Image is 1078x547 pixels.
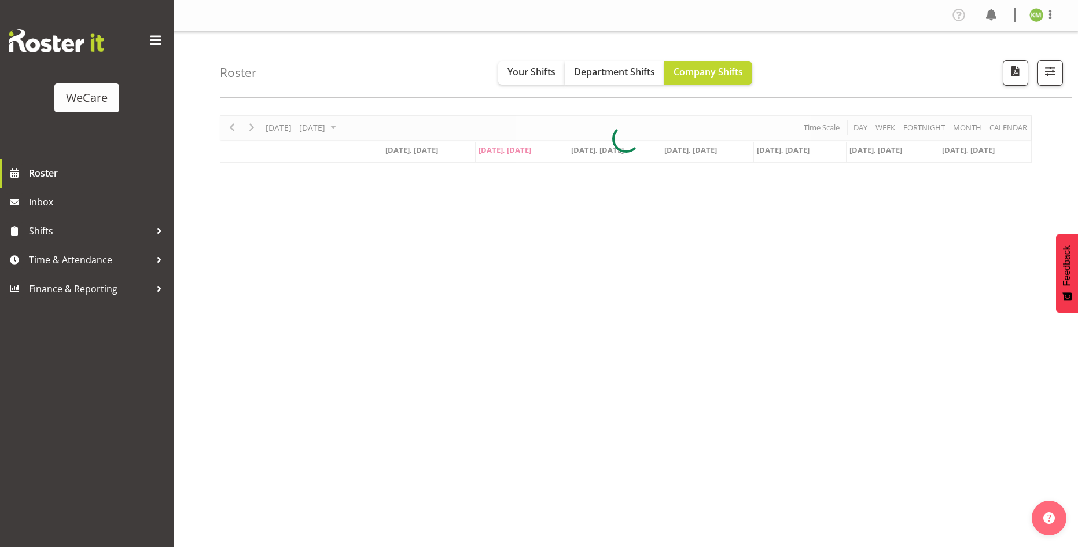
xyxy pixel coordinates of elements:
[220,66,257,79] h4: Roster
[1043,512,1055,524] img: help-xxl-2.png
[29,193,168,211] span: Inbox
[9,29,104,52] img: Rosterit website logo
[664,61,752,85] button: Company Shifts
[1062,245,1072,286] span: Feedback
[1003,60,1028,86] button: Download a PDF of the roster according to the set date range.
[29,222,150,240] span: Shifts
[29,164,168,182] span: Roster
[29,280,150,298] span: Finance & Reporting
[674,65,743,78] span: Company Shifts
[66,89,108,107] div: WeCare
[574,65,655,78] span: Department Shifts
[565,61,664,85] button: Department Shifts
[29,251,150,269] span: Time & Attendance
[1037,60,1063,86] button: Filter Shifts
[507,65,555,78] span: Your Shifts
[1056,234,1078,313] button: Feedback - Show survey
[498,61,565,85] button: Your Shifts
[1029,8,1043,22] img: kishendri-moodley11636.jpg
